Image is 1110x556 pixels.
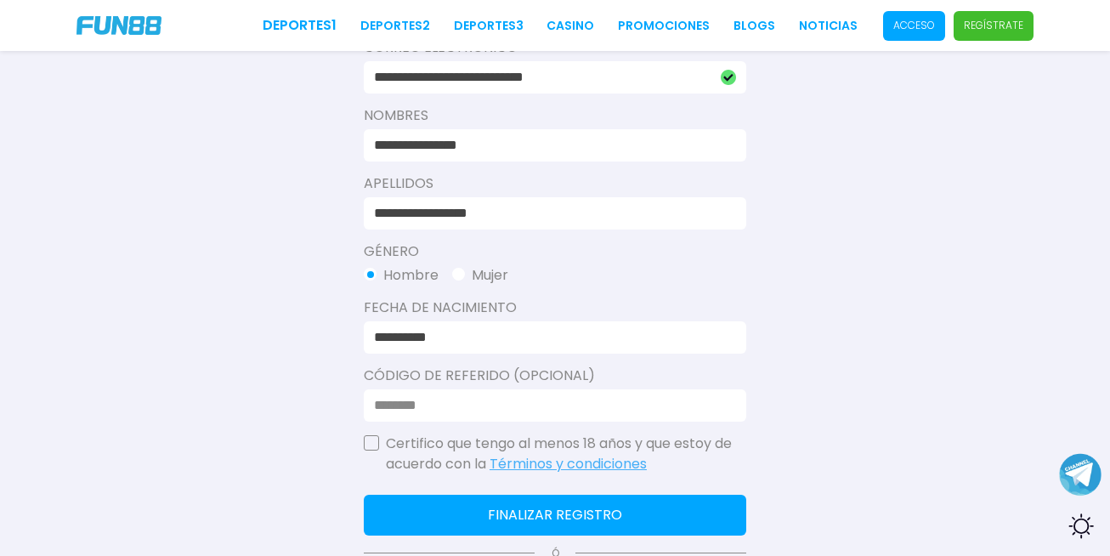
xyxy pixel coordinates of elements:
label: Nombres [364,105,746,126]
div: Switch theme [1059,505,1102,547]
img: Company Logo [76,16,161,35]
button: Finalizar registro [364,495,746,536]
a: CASINO [547,17,594,35]
a: BLOGS [733,17,775,35]
a: NOTICIAS [799,17,858,35]
label: Apellidos [364,173,746,194]
a: Promociones [618,17,710,35]
a: Deportes1 [263,15,337,36]
p: Acceso [893,18,935,33]
label: Fecha de Nacimiento [364,298,746,318]
a: Términos y condiciones [490,454,647,474]
label: Código de Referido (Opcional) [364,366,746,386]
label: Género [364,241,746,262]
a: Deportes2 [360,17,430,35]
button: Mujer [452,265,508,286]
button: Join telegram channel [1059,452,1102,496]
button: Hombre [364,265,439,286]
p: Certifico que tengo al menos 18 años y que estoy de acuerdo con la [386,434,746,474]
p: Regístrate [964,18,1023,33]
a: Deportes3 [454,17,524,35]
